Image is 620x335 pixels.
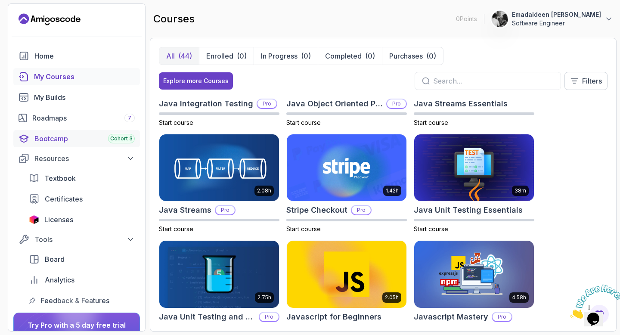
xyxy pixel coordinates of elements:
[159,72,233,90] button: Explore more Courses
[286,311,381,323] h2: Javascript for Beginners
[512,10,601,19] p: Emadaldeen [PERSON_NAME]
[261,51,298,61] p: In Progress
[206,51,233,61] p: Enrolled
[257,99,276,108] p: Pro
[414,241,534,308] img: Javascript Mastery card
[13,109,140,127] a: roadmaps
[159,225,193,233] span: Start course
[567,281,620,322] iframe: chat widget
[492,11,508,27] img: user profile image
[166,51,175,61] p: All
[13,130,140,147] a: bootcamp
[24,211,140,228] a: licenses
[3,3,7,11] span: 1
[414,311,488,323] h2: Javascript Mastery
[159,47,199,65] button: All(44)
[13,232,140,247] button: Tools
[159,134,279,202] img: Java Streams card
[582,76,602,86] p: Filters
[13,151,140,166] button: Resources
[45,275,74,285] span: Analytics
[433,76,554,86] input: Search...
[3,3,57,37] img: Chat attention grabber
[34,234,135,245] div: Tools
[34,51,135,61] div: Home
[163,77,229,85] div: Explore more Courses
[414,98,508,110] h2: Java Streams Essentials
[128,115,131,121] span: 7
[257,187,271,194] p: 2.08h
[352,206,371,214] p: Pro
[286,204,347,216] h2: Stripe Checkout
[287,241,406,308] img: Javascript for Beginners card
[254,47,318,65] button: In Progress(0)
[286,225,321,233] span: Start course
[34,153,135,164] div: Resources
[237,51,247,61] div: (0)
[260,313,279,321] p: Pro
[493,313,512,321] p: Pro
[24,292,140,309] a: feedback
[19,12,81,26] a: Landing page
[286,119,321,126] span: Start course
[13,89,140,106] a: builds
[178,51,192,61] div: (44)
[365,51,375,61] div: (0)
[456,15,477,23] p: 0 Points
[45,194,83,204] span: Certificates
[414,134,534,202] img: Java Unit Testing Essentials card
[24,271,140,288] a: analytics
[491,10,613,28] button: user profile imageEmadaldeen [PERSON_NAME]Software Engineer
[41,295,109,306] span: Feedback & Features
[29,215,39,224] img: jetbrains icon
[159,119,193,126] span: Start course
[414,119,448,126] span: Start course
[426,51,436,61] div: (0)
[24,251,140,268] a: board
[318,47,382,65] button: Completed(0)
[286,98,383,110] h2: Java Object Oriented Programming
[515,187,526,194] p: 38m
[159,204,211,216] h2: Java Streams
[13,47,140,65] a: home
[34,92,135,102] div: My Builds
[512,19,601,28] p: Software Engineer
[301,51,311,61] div: (0)
[199,47,254,65] button: Enrolled(0)
[44,173,76,183] span: Textbook
[387,99,406,108] p: Pro
[325,51,362,61] p: Completed
[257,294,271,301] p: 2.75h
[34,71,135,82] div: My Courses
[216,206,235,214] p: Pro
[34,133,135,144] div: Bootcamp
[153,12,195,26] h2: courses
[24,190,140,208] a: certificates
[385,294,399,301] p: 2.05h
[414,225,448,233] span: Start course
[287,134,406,202] img: Stripe Checkout card
[110,135,133,142] span: Cohort 3
[512,294,526,301] p: 4.58h
[13,68,140,85] a: courses
[24,170,140,187] a: textbook
[32,113,135,123] div: Roadmaps
[382,47,443,65] button: Purchases(0)
[389,51,423,61] p: Purchases
[159,311,255,323] h2: Java Unit Testing and TDD
[414,204,523,216] h2: Java Unit Testing Essentials
[45,254,65,264] span: Board
[159,241,279,308] img: Java Unit Testing and TDD card
[44,214,73,225] span: Licenses
[386,187,399,194] p: 1.42h
[564,72,608,90] button: Filters
[159,98,253,110] h2: Java Integration Testing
